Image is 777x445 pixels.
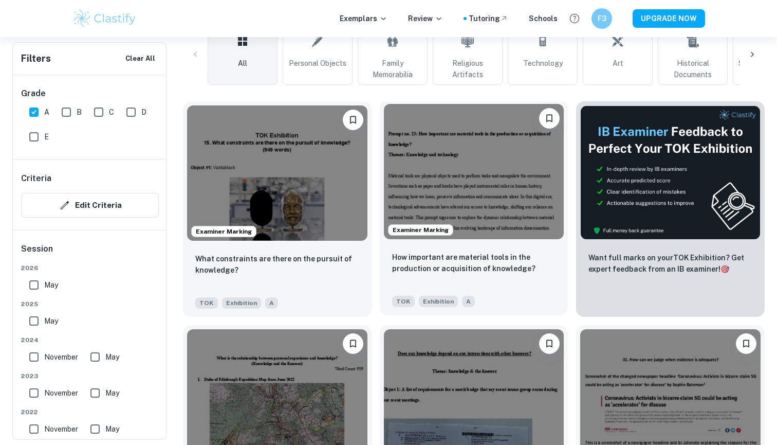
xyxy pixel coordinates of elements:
[462,296,475,307] span: A
[380,101,568,317] a: Examiner MarkingBookmarkHow important are material tools in the production or acquisition of know...
[596,13,608,24] h6: F3
[192,227,256,236] span: Examiner Marking
[21,263,159,273] span: 2026
[392,296,415,307] span: TOK
[419,296,458,307] span: Exhibition
[633,9,705,28] button: UPGRADE NOW
[195,253,359,276] p: What constraints are there on the pursuit of knowledge?
[580,105,761,240] img: Thumbnail
[736,333,756,354] button: Bookmark
[289,58,346,69] span: Personal Objects
[123,51,158,66] button: Clear All
[44,279,58,291] span: May
[384,104,564,239] img: TOK Exhibition example thumbnail: How important are material tools in the
[720,265,729,273] span: 🎯
[44,315,58,327] span: May
[21,87,159,100] h6: Grade
[591,8,612,29] button: F3
[613,58,623,69] span: Art
[109,106,114,118] span: C
[21,193,159,218] button: Edit Criteria
[588,252,752,275] p: Want full marks on your TOK Exhibition ? Get expert feedback from an IB examiner!
[21,407,159,417] span: 2022
[183,101,372,317] a: Examiner MarkingBookmarkWhat constraints are there on the pursuit of knowledge?TOKExhibitionA
[362,58,423,80] span: Family Memorabilia
[21,371,159,381] span: 2023
[392,252,556,274] p: How important are material tools in the production or acquisition of knowledge?
[44,351,78,363] span: November
[340,13,387,24] p: Exemplars
[105,387,119,399] span: May
[44,387,78,399] span: November
[195,297,218,309] span: TOK
[187,105,367,241] img: TOK Exhibition example thumbnail: What constraints are there on the pursui
[529,13,558,24] a: Schools
[566,10,583,27] button: Help and Feedback
[105,351,119,363] span: May
[437,58,498,80] span: Religious Artifacts
[44,423,78,435] span: November
[44,131,49,143] span: E
[105,423,119,435] span: May
[343,110,363,130] button: Bookmark
[21,243,159,263] h6: Session
[539,333,560,354] button: Bookmark
[222,297,261,309] span: Exhibition
[238,58,247,69] span: All
[21,335,159,345] span: 2024
[21,299,159,309] span: 2025
[21,51,51,66] h6: Filters
[523,58,563,69] span: Technology
[469,13,508,24] a: Tutoring
[343,333,363,354] button: Bookmark
[21,172,51,185] h6: Criteria
[388,225,453,235] span: Examiner Marking
[662,58,723,80] span: Historical Documents
[44,106,49,118] span: A
[72,8,137,29] img: Clastify logo
[265,297,278,309] span: A
[408,13,443,24] p: Review
[539,108,560,129] button: Bookmark
[141,106,146,118] span: D
[77,106,82,118] span: B
[576,101,765,317] a: ThumbnailWant full marks on yourTOK Exhibition? Get expert feedback from an IB examiner!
